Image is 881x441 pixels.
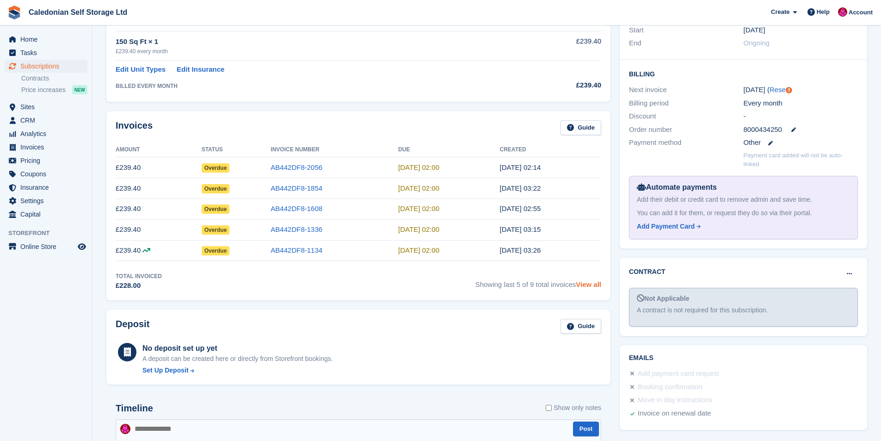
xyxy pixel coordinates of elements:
td: £239.40 [116,199,202,219]
time: 2024-12-01 01:00:00 UTC [744,25,765,36]
div: Not Applicable [637,294,850,304]
span: Capital [20,208,76,221]
a: AB442DF8-1854 [271,184,322,192]
a: Caledonian Self Storage Ltd [25,5,131,20]
a: Guide [561,319,601,334]
div: £239.40 every month [116,47,510,56]
div: Discount [629,111,743,122]
img: Donald Mathieson [838,7,847,17]
td: £239.40 [116,219,202,240]
span: 8000434250 [744,124,782,135]
img: Donald Mathieson [120,424,130,434]
span: Help [817,7,830,17]
div: End [629,38,743,49]
div: Every month [744,98,858,109]
div: Move in day instructions [638,395,712,406]
button: Post [573,422,599,437]
div: [DATE] ( ) [744,85,858,95]
th: Created [500,143,601,157]
th: Amount [116,143,202,157]
a: menu [5,208,87,221]
a: AB442DF8-1336 [271,225,322,233]
div: NEW [72,85,87,94]
a: menu [5,168,87,180]
span: Insurance [20,181,76,194]
a: Reset [770,86,788,93]
a: Contracts [21,74,87,83]
div: You can add it for them, or request they do so via their portal. [637,208,850,218]
a: menu [5,194,87,207]
time: 2025-06-02 01:00:00 UTC [398,205,439,212]
a: menu [5,240,87,253]
div: A contract is not required for this subscription. [637,305,850,315]
a: Guide [561,120,601,136]
span: Pricing [20,154,76,167]
div: Booking confirmation [638,382,702,393]
time: 2025-08-02 01:00:00 UTC [398,163,439,171]
div: Invoice on renewal date [638,408,711,419]
div: Add Payment Card [637,222,695,231]
a: menu [5,141,87,154]
div: Order number [629,124,743,135]
div: £228.00 [116,280,162,291]
h2: Billing [629,69,858,78]
time: 2025-08-01 01:14:24 UTC [500,163,541,171]
th: Status [202,143,271,157]
a: Price increases NEW [21,85,87,95]
h2: Invoices [116,120,153,136]
h2: Deposit [116,319,149,334]
time: 2025-04-02 01:00:00 UTC [398,246,439,254]
label: Show only notes [546,403,601,413]
div: Set Up Deposit [142,366,189,375]
a: Add Payment Card [637,222,846,231]
span: Online Store [20,240,76,253]
div: Total Invoiced [116,272,162,280]
span: Subscriptions [20,60,76,73]
a: AB442DF8-1608 [271,205,322,212]
span: Overdue [202,246,230,255]
h2: Contract [629,267,665,277]
span: Overdue [202,163,230,173]
a: menu [5,114,87,127]
p: A deposit can be created here or directly from Storefront bookings. [142,354,333,364]
span: Overdue [202,225,230,235]
td: £239.40 [116,178,202,199]
span: Settings [20,194,76,207]
a: menu [5,33,87,46]
div: Automate payments [637,182,850,193]
time: 2025-05-02 01:00:00 UTC [398,225,439,233]
h2: Timeline [116,403,153,414]
div: 150 Sq Ft × 1 [116,37,510,47]
a: Edit Insurance [177,64,224,75]
div: Tooltip anchor [785,86,793,94]
time: 2025-05-01 02:15:58 UTC [500,225,541,233]
div: Add payment card request [638,368,719,379]
td: £239.40 [510,31,601,60]
span: Showing last 5 of 9 total invoices [475,272,601,291]
span: Account [849,8,873,17]
div: - [744,111,858,122]
span: Home [20,33,76,46]
td: £239.40 [116,157,202,178]
div: Billing period [629,98,743,109]
span: Ongoing [744,39,770,47]
img: stora-icon-8386f47178a22dfd0bd8f6a31ec36ba5ce8667c1dd55bd0f319d3a0aa187defe.svg [7,6,21,19]
th: Invoice Number [271,143,398,157]
time: 2025-06-01 01:55:42 UTC [500,205,541,212]
div: Payment method [629,137,743,148]
div: Next invoice [629,85,743,95]
div: £239.40 [510,80,601,91]
div: Start [629,25,743,36]
span: Overdue [202,205,230,214]
a: AB442DF8-2056 [271,163,322,171]
a: Set Up Deposit [142,366,333,375]
a: View all [576,280,601,288]
td: £239.40 [116,240,202,261]
a: menu [5,60,87,73]
time: 2025-07-02 01:00:00 UTC [398,184,439,192]
span: Overdue [202,184,230,193]
input: Show only notes [546,403,552,413]
a: AB442DF8-1134 [271,246,322,254]
div: Add their debit or credit card to remove admin and save time. [637,195,850,205]
th: Due [398,143,499,157]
